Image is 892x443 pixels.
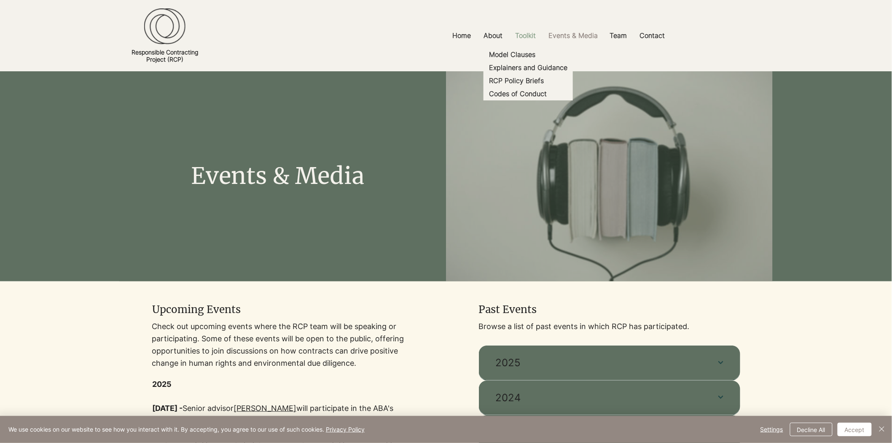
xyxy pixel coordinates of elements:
[486,48,539,61] p: Model Clauses
[496,356,701,370] span: 2025
[542,26,603,45] a: Events & Media
[152,321,414,369] p: Check out upcoming events where the RCP team will be speaking or participating. Some of these eve...
[152,391,414,403] p: ​
[633,26,671,45] a: Contact
[477,26,509,45] a: About
[511,26,540,45] p: Toolkit
[544,26,602,45] p: Events & Media
[8,426,365,433] span: We use cookies on our website to see how you interact with it. By accepting, you agree to our use...
[509,26,542,45] a: Toolkit
[635,26,669,45] p: Contact
[479,381,740,415] button: 2024
[152,378,414,391] p: 2025​
[484,61,573,74] a: Explainers and Guidance
[191,162,365,190] span: Events & Media
[877,424,887,434] img: Close
[838,423,872,436] button: Accept
[486,74,547,87] p: RCP Policy Briefs
[877,423,887,436] button: Close
[484,74,573,87] a: RCP Policy Briefs
[479,321,740,333] p: Browse a list of past events in which RCP has participated.
[603,26,633,45] a: Team
[448,26,475,45] p: Home
[345,26,773,45] nav: Site
[234,404,296,413] a: [PERSON_NAME]
[605,26,631,45] p: Team
[484,48,573,61] a: Model Clauses
[484,87,573,100] a: Codes of Conduct
[479,26,507,45] p: About
[326,426,365,433] a: Privacy Policy
[446,71,773,282] img: pexels-stasknop-5939401.jpg
[486,61,571,74] p: Explainers and Guidance
[479,346,740,380] button: 2025
[132,49,198,63] a: Responsible ContractingProject (RCP)
[496,391,701,405] span: 2024
[790,423,833,436] button: Decline All
[760,423,783,436] span: Settings
[486,87,550,100] p: Codes of Conduct
[152,303,414,317] h2: Upcoming Events
[479,303,705,317] h2: Past Events
[446,26,477,45] a: Home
